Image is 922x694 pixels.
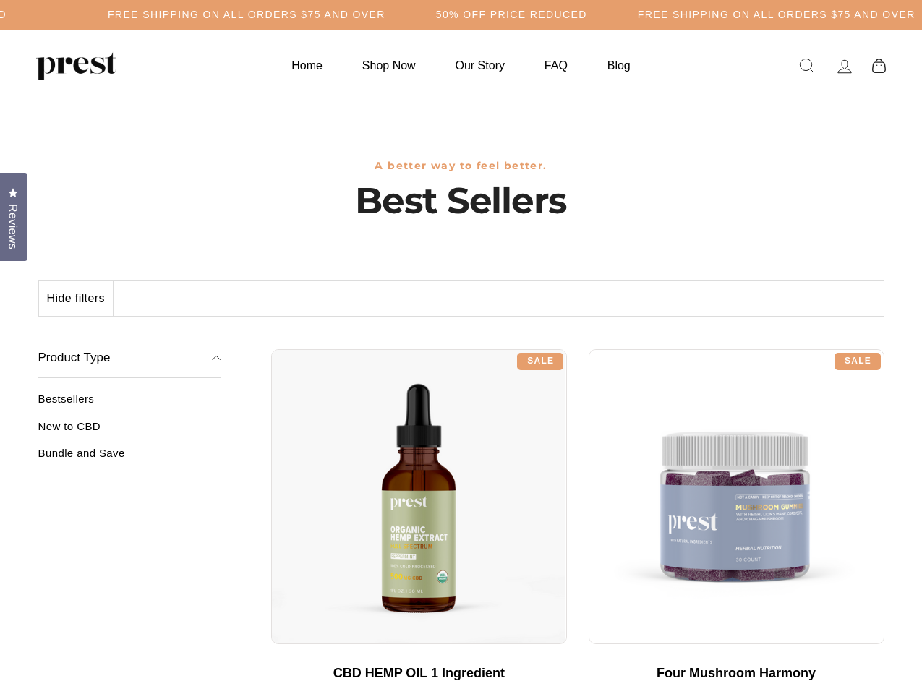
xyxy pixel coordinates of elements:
[835,353,881,370] div: Sale
[344,51,434,80] a: Shop Now
[589,51,649,80] a: Blog
[4,204,22,249] span: Reviews
[39,281,114,316] button: Hide filters
[38,179,884,223] h1: Best Sellers
[638,9,915,21] h5: Free Shipping on all orders $75 and over
[38,447,221,471] a: Bundle and Save
[38,338,221,379] button: Product Type
[38,160,884,172] h3: A better way to feel better.
[437,51,523,80] a: Our Story
[603,666,870,682] div: Four Mushroom Harmony
[273,51,341,80] a: Home
[526,51,586,80] a: FAQ
[38,393,221,416] a: Bestsellers
[517,353,563,370] div: Sale
[286,666,552,682] div: CBD HEMP OIL 1 Ingredient
[38,420,221,444] a: New to CBD
[436,9,587,21] h5: 50% OFF PRICE REDUCED
[36,51,116,80] img: PREST ORGANICS
[108,9,385,21] h5: Free Shipping on all orders $75 and over
[273,51,648,80] ul: Primary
